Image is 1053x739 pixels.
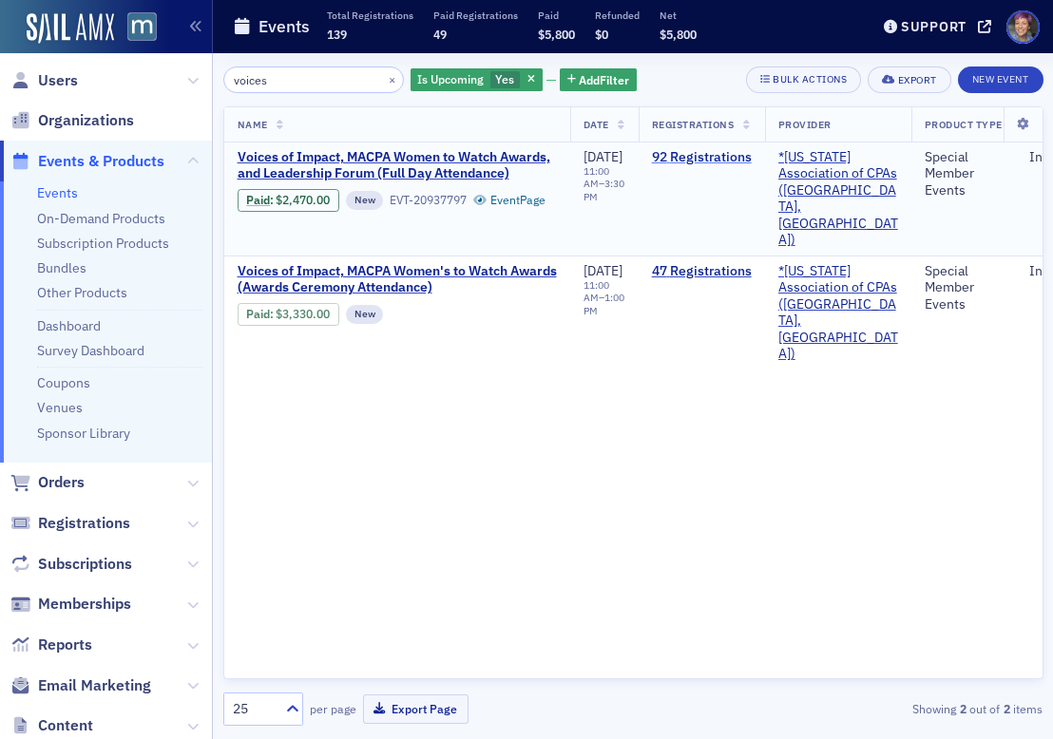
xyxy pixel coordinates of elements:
span: Reports [38,635,92,655]
span: $2,470.00 [276,193,330,207]
p: Paid [538,9,575,22]
a: *[US_STATE] Association of CPAs ([GEOGRAPHIC_DATA], [GEOGRAPHIC_DATA]) [778,263,898,363]
span: [DATE] [584,148,622,165]
span: $5,800 [538,27,575,42]
span: 139 [327,27,347,42]
span: Add Filter [579,71,629,88]
span: Subscriptions [38,554,132,575]
span: Memberships [38,594,131,615]
button: AddFilter [560,68,638,92]
div: Paid: 18 - $247000 [238,189,339,212]
span: $0 [595,27,608,42]
span: Users [38,70,78,91]
span: Email Marketing [38,675,151,696]
div: 25 [233,699,275,719]
a: Users [10,70,78,91]
a: *[US_STATE] Association of CPAs ([GEOGRAPHIC_DATA], [GEOGRAPHIC_DATA]) [778,149,898,249]
div: Special Member Events [925,263,1003,313]
a: Memberships [10,594,131,615]
div: – [584,279,625,316]
button: Export Page [363,694,469,724]
span: *Maryland Association of CPAs (Timonium, MD) [778,263,898,363]
button: New Event [958,66,1043,93]
button: Bulk Actions [746,66,861,93]
a: Venues [37,399,83,416]
span: Events & Products [38,151,164,172]
img: SailAMX [127,12,157,42]
time: 11:00 AM [584,164,609,190]
span: Organizations [38,110,134,131]
span: Provider [778,118,832,131]
time: 3:30 PM [584,177,624,202]
div: Bulk Actions [773,74,847,85]
p: Net [660,9,697,22]
a: On-Demand Products [37,210,165,227]
label: per page [310,700,356,717]
span: : [246,307,276,321]
span: $5,800 [660,27,697,42]
span: Registrations [38,513,130,534]
div: Showing out of items [783,700,1043,717]
div: New [346,191,384,210]
p: Total Registrations [327,9,413,22]
a: Sponsor Library [37,425,130,442]
div: Yes [411,68,543,92]
span: Name [238,118,268,131]
div: New [346,305,384,324]
p: Paid Registrations [433,9,518,22]
span: *Maryland Association of CPAs (Timonium, MD) [778,149,898,249]
a: Bundles [37,259,86,276]
span: Registrations [652,118,735,131]
time: 1:00 PM [584,291,624,316]
span: : [246,193,276,207]
a: Organizations [10,110,134,131]
a: Dashboard [37,317,101,334]
span: Date [584,118,609,131]
a: Reports [10,635,92,655]
time: 11:00 AM [584,278,609,304]
a: Paid [246,307,270,321]
div: Export [898,75,937,85]
a: Content [10,715,93,736]
h1: Events [258,15,310,38]
div: Paid: 42 - $333000 [238,303,339,326]
div: Special Member Events [925,149,1003,199]
a: Events [37,184,78,201]
a: Coupons [37,374,90,391]
button: × [384,70,401,87]
span: [DATE] [584,262,622,279]
a: Orders [10,472,85,493]
span: Content [38,715,93,736]
strong: 2 [1000,700,1013,717]
span: Orders [38,472,85,493]
a: Subscriptions [10,554,132,575]
a: Email Marketing [10,675,151,696]
a: Paid [246,193,270,207]
div: Support [901,18,967,35]
span: Profile [1006,10,1040,44]
button: Export [868,66,950,93]
p: Refunded [595,9,640,22]
a: Subscription Products [37,235,169,252]
span: Product Type [925,118,1003,131]
a: 47 Registrations [652,263,752,280]
a: Voices of Impact, MACPA Women's to Watch Awards (Awards Ceremony Attendance) [238,263,557,296]
a: Voices of Impact, MACPA Women to Watch Awards, and Leadership Forum (Full Day Attendance) [238,149,557,182]
a: View Homepage [114,12,157,45]
a: EventPage [473,193,546,207]
div: EVT-20937797 [390,193,467,207]
span: $3,330.00 [276,307,330,321]
img: SailAMX [27,13,114,44]
span: 49 [433,27,447,42]
span: Is Upcoming [417,71,484,86]
a: New Event [958,69,1043,86]
a: Survey Dashboard [37,342,144,359]
a: Other Products [37,284,127,301]
input: Search… [223,66,405,93]
a: 92 Registrations [652,149,752,166]
strong: 2 [956,700,969,717]
a: Events & Products [10,151,164,172]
